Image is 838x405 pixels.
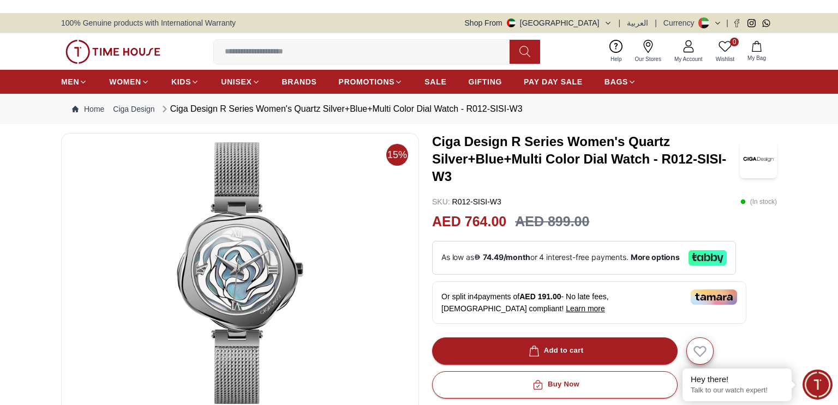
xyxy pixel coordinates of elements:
[424,72,446,92] a: SALE
[221,76,252,87] span: UNISEX
[432,197,450,206] span: SKU :
[663,17,699,28] div: Currency
[631,55,666,63] span: Our Stores
[282,72,317,92] a: BRANDS
[432,196,501,207] p: R012-SISI-W3
[709,38,741,65] a: 0Wishlist
[221,72,260,92] a: UNISEX
[515,211,589,232] h3: AED 899.00
[432,281,746,324] div: Or split in 4 payments of - No late fees, [DEMOGRAPHIC_DATA] compliant!
[747,19,756,27] a: Instagram
[282,76,317,87] span: BRANDS
[70,142,410,404] img: Ciga Design R Series Women's Quartz Silver+Blue+Multi Color Dial Watch - R012-SISI-W3
[519,292,561,301] span: AED 191.00
[530,378,579,391] div: Buy Now
[691,289,737,305] img: Tamara
[691,386,783,395] p: Talk to our watch expert!
[507,19,516,27] img: United Arab Emirates
[159,102,523,116] div: Ciga Design R Series Women's Quartz Silver+Blue+Multi Color Dial Watch - R012-SISI-W3
[424,76,446,87] span: SALE
[61,72,87,92] a: MEN
[432,133,740,185] h3: Ciga Design R Series Women's Quartz Silver+Blue+Multi Color Dial Watch - R012-SISI-W3
[65,40,160,64] img: ...
[465,17,612,28] button: Shop From[GEOGRAPHIC_DATA]
[109,76,141,87] span: WOMEN
[113,104,154,114] a: Ciga Design
[619,17,621,28] span: |
[61,94,777,124] nav: Breadcrumb
[61,17,236,28] span: 100% Genuine products with International Warranty
[627,17,648,28] button: العربية
[339,76,395,87] span: PROMOTIONS
[432,211,506,232] h2: AED 764.00
[803,370,833,400] div: Chat Widget
[762,19,770,27] a: Whatsapp
[109,72,149,92] a: WOMEN
[468,76,502,87] span: GIFTING
[606,55,626,63] span: Help
[524,76,583,87] span: PAY DAY SALE
[171,72,199,92] a: KIDS
[628,38,668,65] a: Our Stores
[670,55,707,63] span: My Account
[726,17,728,28] span: |
[740,196,777,207] p: ( In stock )
[72,104,104,114] a: Home
[604,72,636,92] a: BAGS
[386,144,408,166] span: 15%
[468,72,502,92] a: GIFTING
[432,337,678,365] button: Add to cart
[566,304,605,313] span: Learn more
[740,140,777,178] img: Ciga Design R Series Women's Quartz Silver+Blue+Multi Color Dial Watch - R012-SISI-W3
[733,19,741,27] a: Facebook
[655,17,657,28] span: |
[171,76,191,87] span: KIDS
[339,72,403,92] a: PROMOTIONS
[526,344,584,357] div: Add to cart
[604,38,628,65] a: Help
[741,39,773,64] button: My Bag
[524,72,583,92] a: PAY DAY SALE
[711,55,739,63] span: Wishlist
[432,371,678,398] button: Buy Now
[604,76,628,87] span: BAGS
[691,374,783,385] div: Hey there!
[743,54,770,62] span: My Bag
[61,76,79,87] span: MEN
[730,38,739,46] span: 0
